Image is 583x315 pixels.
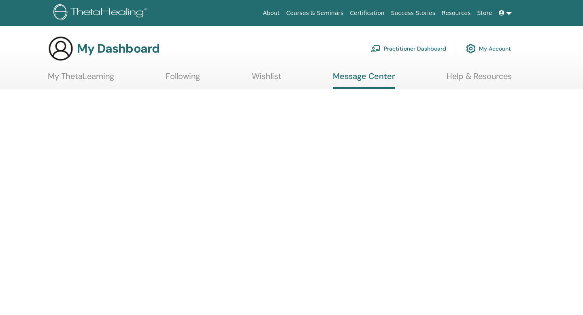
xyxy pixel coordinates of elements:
[48,36,74,62] img: generic-user-icon.jpg
[252,71,281,87] a: Wishlist
[53,4,150,22] img: logo.png
[388,6,438,21] a: Success Stories
[48,71,114,87] a: My ThetaLearning
[333,71,395,89] a: Message Center
[466,42,476,55] img: cog.svg
[438,6,474,21] a: Resources
[447,71,512,87] a: Help & Resources
[466,40,511,57] a: My Account
[283,6,347,21] a: Courses & Seminars
[347,6,387,21] a: Certification
[371,40,446,57] a: Practitioner Dashboard
[474,6,496,21] a: Store
[77,41,160,56] h3: My Dashboard
[166,71,200,87] a: Following
[260,6,283,21] a: About
[371,45,381,52] img: chalkboard-teacher.svg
